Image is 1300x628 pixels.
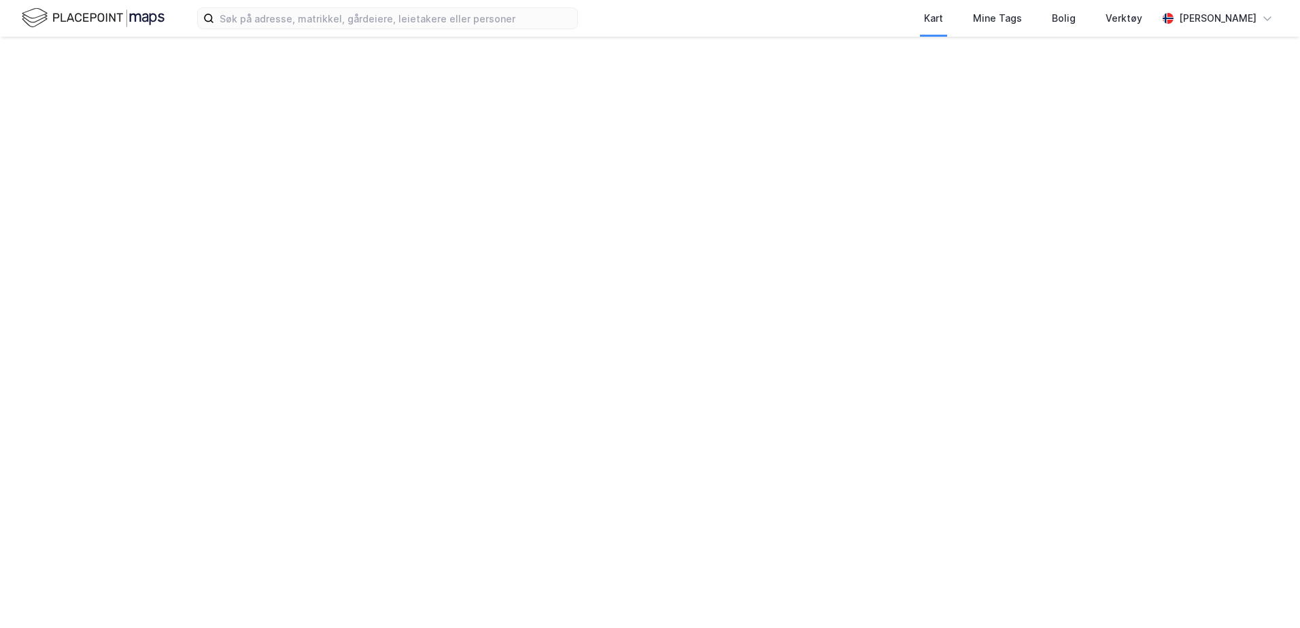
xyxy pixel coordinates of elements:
[22,6,165,30] img: logo.f888ab2527a4732fd821a326f86c7f29.svg
[924,10,943,27] div: Kart
[1179,10,1256,27] div: [PERSON_NAME]
[1052,10,1076,27] div: Bolig
[973,10,1022,27] div: Mine Tags
[1106,10,1142,27] div: Verktøy
[1232,563,1300,628] iframe: Chat Widget
[1232,563,1300,628] div: Kontrollprogram for chat
[214,8,577,29] input: Søk på adresse, matrikkel, gårdeiere, leietakere eller personer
